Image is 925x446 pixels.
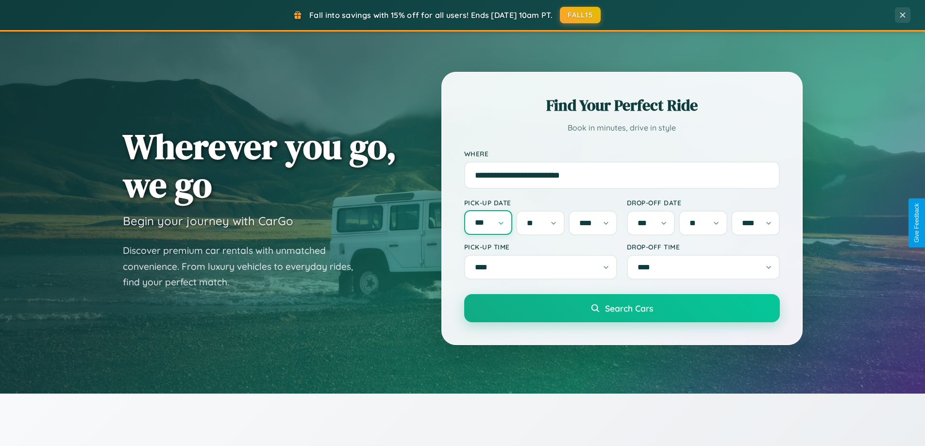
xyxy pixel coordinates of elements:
[627,243,780,251] label: Drop-off Time
[464,243,617,251] label: Pick-up Time
[464,121,780,135] p: Book in minutes, drive in style
[123,127,397,204] h1: Wherever you go, we go
[913,203,920,243] div: Give Feedback
[309,10,553,20] span: Fall into savings with 15% off for all users! Ends [DATE] 10am PT.
[560,7,601,23] button: FALL15
[123,214,293,228] h3: Begin your journey with CarGo
[464,149,780,158] label: Where
[464,294,780,322] button: Search Cars
[627,198,780,207] label: Drop-off Date
[123,243,366,290] p: Discover premium car rentals with unmatched convenience. From luxury vehicles to everyday rides, ...
[464,198,617,207] label: Pick-up Date
[605,303,653,314] span: Search Cars
[464,95,780,116] h2: Find Your Perfect Ride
